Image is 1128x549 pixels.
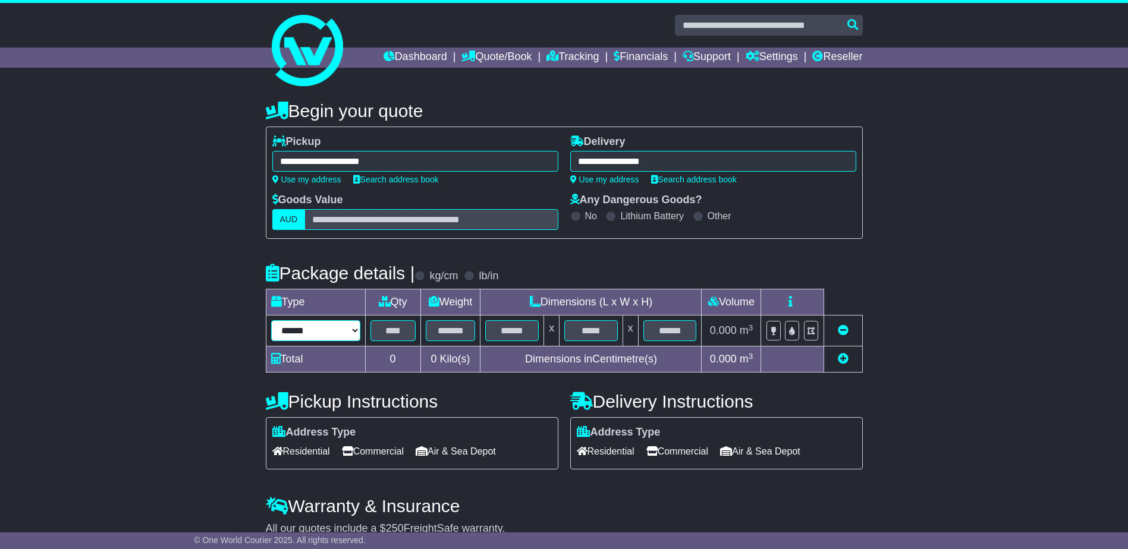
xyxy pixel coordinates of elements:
a: Reseller [812,48,862,68]
td: Total [266,346,365,373]
label: Address Type [577,426,661,439]
td: Kilo(s) [420,346,480,373]
td: 0 [365,346,420,373]
span: 0.000 [710,353,737,365]
label: Pickup [272,135,321,149]
a: Search address book [651,175,737,184]
a: Tracking [546,48,599,68]
label: AUD [272,209,306,230]
a: Settings [746,48,798,68]
td: Type [266,289,365,315]
label: Other [708,210,731,222]
td: x [623,315,638,346]
label: Address Type [272,426,356,439]
h4: Pickup Instructions [266,392,558,411]
a: Search address book [353,175,439,184]
span: 0 [431,353,436,365]
label: lb/in [479,270,498,283]
label: Delivery [570,135,626,149]
label: Lithium Battery [620,210,684,222]
span: m [740,324,753,336]
sup: 3 [749,352,753,361]
td: Dimensions in Centimetre(s) [480,346,702,373]
td: Weight [420,289,480,315]
span: © One World Courier 2025. All rights reserved. [194,535,366,545]
sup: 3 [749,323,753,332]
a: Dashboard [384,48,447,68]
a: Remove this item [838,324,849,336]
h4: Delivery Instructions [570,392,863,411]
a: Add new item [838,353,849,365]
span: m [740,353,753,365]
span: Residential [272,442,330,460]
label: kg/cm [429,270,458,283]
td: Qty [365,289,420,315]
a: Support [683,48,731,68]
h4: Warranty & Insurance [266,496,863,516]
label: No [585,210,597,222]
span: Residential [577,442,634,460]
td: x [544,315,560,346]
div: All our quotes include a $ FreightSafe warranty. [266,522,863,535]
a: Use my address [570,175,639,184]
label: Goods Value [272,194,343,207]
td: Volume [702,289,761,315]
span: Air & Sea Depot [720,442,800,460]
h4: Begin your quote [266,101,863,121]
h4: Package details | [266,263,415,283]
span: Commercial [342,442,404,460]
span: Air & Sea Depot [416,442,496,460]
span: 250 [386,522,404,534]
a: Use my address [272,175,341,184]
a: Financials [614,48,668,68]
label: Any Dangerous Goods? [570,194,702,207]
span: 0.000 [710,324,737,336]
span: Commercial [646,442,708,460]
a: Quote/Book [461,48,532,68]
td: Dimensions (L x W x H) [480,289,702,315]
